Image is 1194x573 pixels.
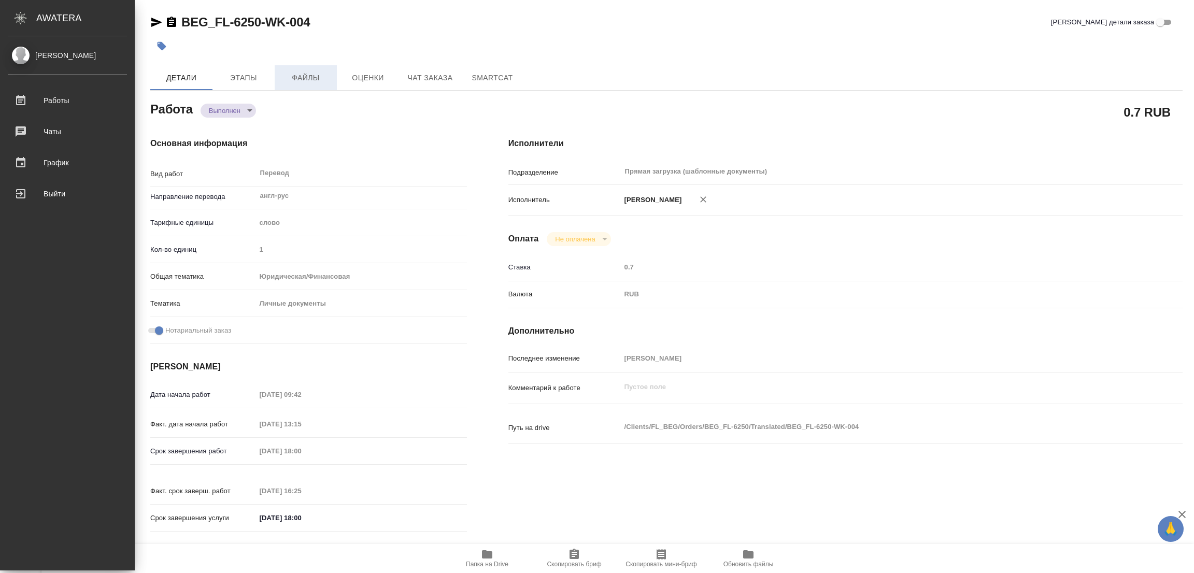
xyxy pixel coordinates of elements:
button: Удалить исполнителя [692,188,715,211]
input: Пустое поле [256,443,347,459]
input: Пустое поле [621,351,1127,366]
p: Факт. дата начала работ [150,419,256,429]
p: Путь на drive [508,423,621,433]
textarea: /Clients/FL_BEG/Orders/BEG_FL-6250/Translated/BEG_FL-6250-WK-004 [621,418,1127,436]
span: Детали [157,71,206,84]
a: График [3,150,132,176]
a: BEG_FL-6250-WK-004 [181,15,310,29]
p: Комментарий к работе [508,383,621,393]
p: [PERSON_NAME] [621,195,682,205]
div: Работы [8,93,127,108]
span: Скопировать мини-бриф [626,561,696,568]
p: Срок завершения работ [150,446,256,456]
input: ✎ Введи что-нибудь [256,510,347,525]
input: Пустое поле [256,242,467,257]
p: Направление перевода [150,192,256,202]
div: График [8,155,127,170]
a: Выйти [3,181,132,207]
span: SmartCat [467,71,517,84]
button: Добавить тэг [150,35,173,58]
span: Папка на Drive [466,561,508,568]
div: Личные документы [256,295,467,312]
p: Подразделение [508,167,621,178]
p: Исполнитель [508,195,621,205]
span: 🙏 [1162,518,1179,540]
h4: Исполнители [508,137,1183,150]
p: Валюта [508,289,621,299]
a: Работы [3,88,132,113]
span: Оценки [343,71,393,84]
div: [PERSON_NAME] [8,50,127,61]
div: RUB [621,285,1127,303]
div: Выйти [8,186,127,202]
span: [PERSON_NAME] детали заказа [1051,17,1154,27]
button: 🙏 [1158,516,1184,542]
div: Выполнен [201,104,256,118]
button: Выполнен [206,106,244,115]
p: Ставка [508,262,621,273]
p: Последнее изменение [508,353,621,364]
input: Пустое поле [256,483,347,498]
h2: Работа [150,99,193,118]
p: Срок завершения услуги [150,513,256,523]
input: Пустое поле [621,260,1127,275]
p: Вид работ [150,169,256,179]
p: Дата начала работ [150,390,256,400]
h2: 0.7 RUB [1124,103,1171,121]
a: Чаты [3,119,132,145]
p: Факт. срок заверш. работ [150,486,256,496]
button: Скопировать ссылку для ЯМессенджера [150,16,163,28]
div: Юридическая/Финансовая [256,268,467,285]
span: Скопировать бриф [547,561,601,568]
p: Кол-во единиц [150,245,256,255]
h4: Основная информация [150,137,467,150]
button: Не оплачена [552,235,598,243]
p: Тарифные единицы [150,218,256,228]
input: Пустое поле [256,387,347,402]
h4: [PERSON_NAME] [150,361,467,373]
span: Этапы [219,71,268,84]
button: Папка на Drive [444,544,531,573]
div: Чаты [8,124,127,139]
button: Скопировать ссылку [165,16,178,28]
button: Скопировать мини-бриф [618,544,705,573]
div: Выполнен [547,232,610,246]
input: Пустое поле [256,417,347,432]
p: Общая тематика [150,271,256,282]
span: Файлы [281,71,331,84]
p: Тематика [150,298,256,309]
button: Обновить файлы [705,544,792,573]
h4: Оплата [508,233,539,245]
h4: Дополнительно [508,325,1183,337]
span: Чат заказа [405,71,455,84]
span: Обновить файлы [723,561,774,568]
span: Нотариальный заказ [165,325,231,336]
button: Скопировать бриф [531,544,618,573]
div: слово [256,214,467,232]
div: AWATERA [36,8,135,28]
